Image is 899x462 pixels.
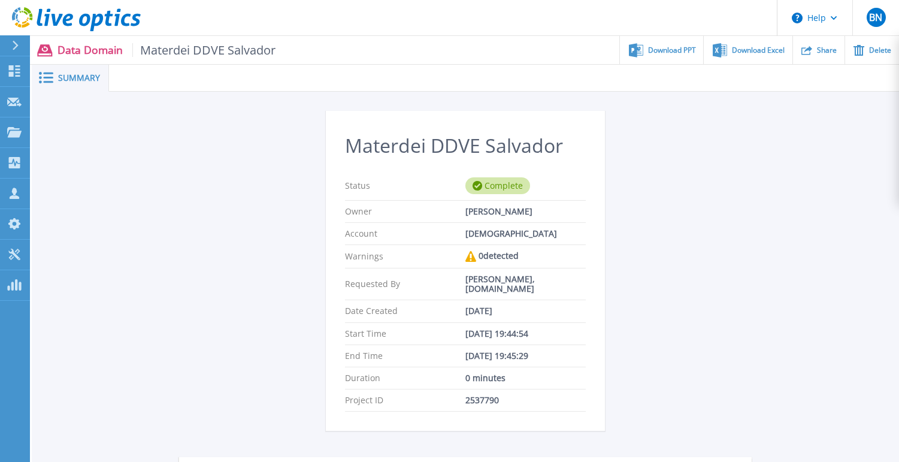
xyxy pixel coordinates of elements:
[465,351,586,361] div: [DATE] 19:45:29
[465,177,530,194] div: Complete
[345,274,465,294] p: Requested By
[732,47,785,54] span: Download Excel
[345,373,465,383] p: Duration
[345,177,465,194] p: Status
[869,47,891,54] span: Delete
[465,395,586,405] div: 2537790
[465,251,586,262] div: 0 detected
[57,43,276,57] p: Data Domain
[817,47,837,54] span: Share
[648,47,696,54] span: Download PPT
[465,207,586,216] div: [PERSON_NAME]
[465,229,586,238] div: [DEMOGRAPHIC_DATA]
[345,329,465,339] p: Start Time
[869,13,882,22] span: BN
[465,329,586,339] div: [DATE] 19:44:54
[345,351,465,361] p: End Time
[58,74,100,82] span: Summary
[345,135,586,157] h2: Materdei DDVE Salvador
[132,43,276,57] span: Materdei DDVE Salvador
[345,306,465,316] p: Date Created
[465,274,586,294] div: [PERSON_NAME], [DOMAIN_NAME]
[345,251,465,262] p: Warnings
[345,229,465,238] p: Account
[465,373,586,383] div: 0 minutes
[345,395,465,405] p: Project ID
[465,306,586,316] div: [DATE]
[345,207,465,216] p: Owner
